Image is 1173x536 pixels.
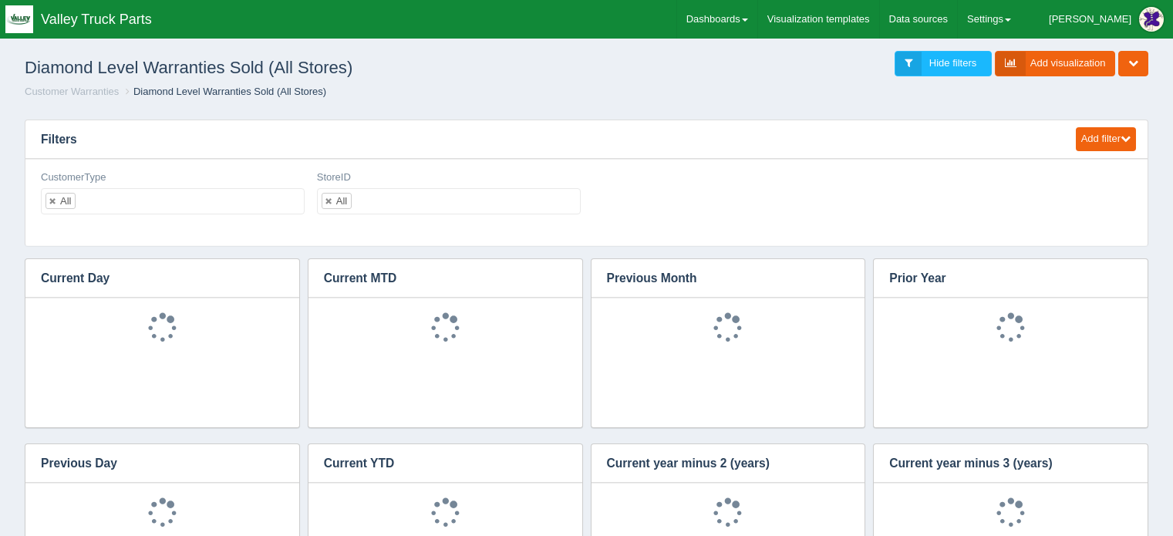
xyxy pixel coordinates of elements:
h3: Current year minus 2 (years) [592,444,842,483]
h1: Diamond Level Warranties Sold (All Stores) [25,51,587,85]
a: Hide filters [895,51,992,76]
h3: Previous Month [592,259,842,298]
div: All [60,196,71,206]
a: Customer Warranties [25,86,119,97]
div: All [336,196,347,206]
h3: Filters [25,120,1061,159]
span: Hide filters [929,57,976,69]
button: Add filter [1076,127,1136,151]
h3: Previous Day [25,444,276,483]
h3: Prior Year [874,259,1124,298]
img: Profile Picture [1139,7,1164,32]
span: Valley Truck Parts [41,12,152,27]
li: Diamond Level Warranties Sold (All Stores) [122,85,326,99]
label: CustomerType [41,170,106,185]
h3: Current YTD [308,444,559,483]
div: [PERSON_NAME] [1049,4,1131,35]
img: q1blfpkbivjhsugxdrfq.png [5,5,33,33]
h3: Current MTD [308,259,559,298]
h3: Current Day [25,259,276,298]
h3: Current year minus 3 (years) [874,444,1124,483]
label: StoreID [317,170,351,185]
a: Add visualization [995,51,1116,76]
